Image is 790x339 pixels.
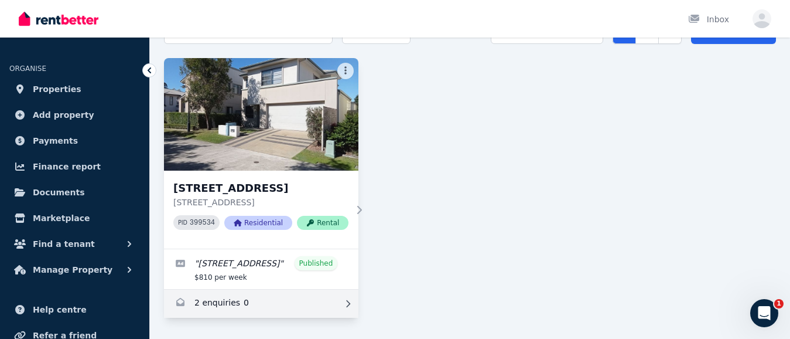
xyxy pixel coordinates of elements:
span: Properties [33,82,81,96]
a: Edit listing: 75/1 Celestial Court, Carina [164,249,358,289]
span: Marketplace [33,211,90,225]
a: Finance report [9,155,140,178]
span: Payments [33,134,78,148]
span: Add property [33,108,94,122]
span: Documents [33,185,85,199]
a: Enquiries for 75/1 Celestial Ct, Carina [164,290,358,318]
span: 1 [774,299,784,309]
span: ORGANISE [9,65,46,73]
img: 75/1 Celestial Ct, Carina [164,58,358,171]
a: Add property [9,103,140,127]
h3: [STREET_ADDRESS] [173,180,348,196]
iframe: Intercom live chat [750,299,778,327]
span: Manage Property [33,263,112,277]
a: 75/1 Celestial Ct, Carina[STREET_ADDRESS][STREET_ADDRESS]PID 399534ResidentialRental [164,58,358,249]
button: Find a tenant [9,232,140,256]
div: Inbox [688,13,729,25]
span: Rental [297,216,348,230]
span: Help centre [33,303,87,317]
button: Manage Property [9,258,140,282]
a: Documents [9,181,140,204]
small: PID [178,219,187,226]
img: RentBetter [19,10,98,28]
a: Marketplace [9,206,140,230]
p: [STREET_ADDRESS] [173,196,348,208]
a: Help centre [9,298,140,321]
span: Find a tenant [33,237,95,251]
a: Payments [9,129,140,152]
a: Properties [9,77,140,101]
span: Residential [224,216,292,230]
code: 399534 [190,219,215,227]
button: More options [337,63,354,79]
span: Finance report [33,160,101,174]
